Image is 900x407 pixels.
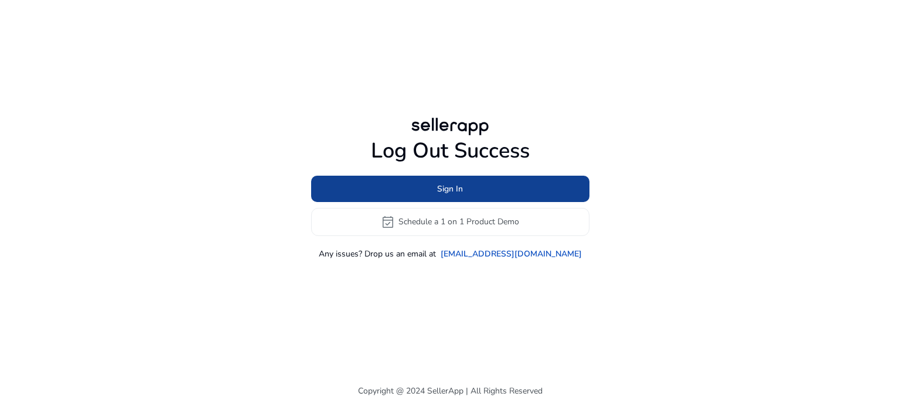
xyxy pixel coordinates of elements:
button: event_availableSchedule a 1 on 1 Product Demo [311,208,589,236]
span: event_available [381,215,395,229]
p: Any issues? Drop us an email at [319,248,436,260]
h1: Log Out Success [311,138,589,163]
span: Sign In [437,183,463,195]
a: [EMAIL_ADDRESS][DOMAIN_NAME] [441,248,582,260]
button: Sign In [311,176,589,202]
